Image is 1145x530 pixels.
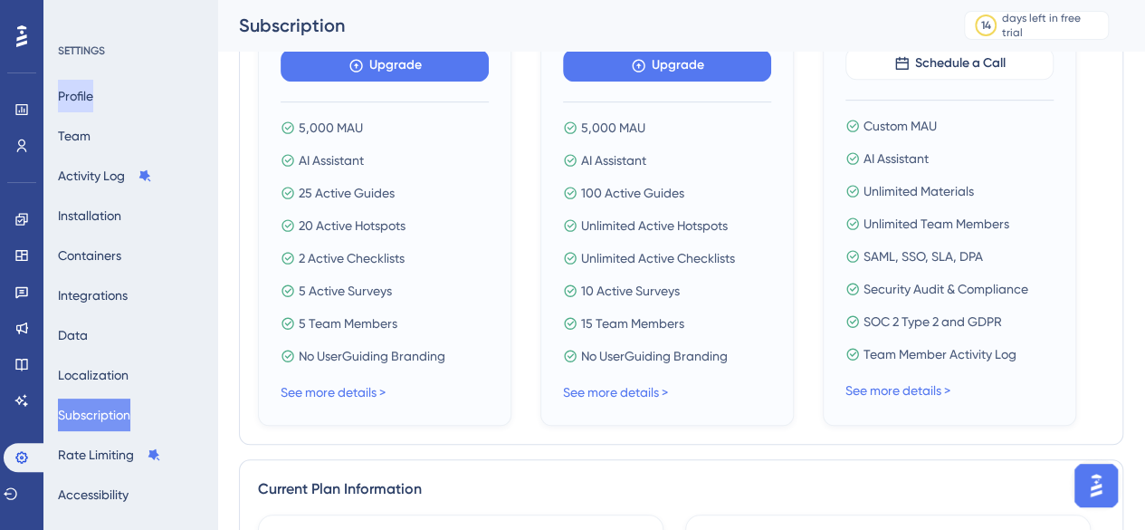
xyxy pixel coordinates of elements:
span: Unlimited Materials [864,180,974,202]
button: Activity Log [58,159,152,192]
span: 20 Active Hotspots [299,215,406,236]
span: Upgrade [652,54,704,76]
a: See more details > [281,385,386,400]
button: Containers [58,239,121,272]
span: Upgrade [369,54,422,76]
button: Upgrade [563,49,771,82]
button: Localization [58,359,129,391]
span: Team Member Activity Log [864,343,1016,365]
span: No UserGuiding Branding [299,345,445,367]
span: 5 Team Members [299,313,397,334]
span: 25 Active Guides [299,182,395,204]
a: See more details > [845,383,950,398]
span: Unlimited Active Checklists [581,247,735,269]
button: Installation [58,199,121,232]
span: Security Audit & Compliance [864,278,1028,300]
span: AI Assistant [299,149,364,171]
span: 100 Active Guides [581,182,684,204]
button: Upgrade [281,49,489,82]
span: 5,000 MAU [299,117,363,139]
span: Schedule a Call [915,53,1006,74]
span: AI Assistant [581,149,646,171]
span: Custom MAU [864,115,937,137]
button: Data [58,319,88,352]
span: SOC 2 Type 2 and GDPR [864,311,1002,332]
span: No UserGuiding Branding [581,345,728,367]
iframe: UserGuiding AI Assistant Launcher [1069,458,1123,513]
span: Unlimited Team Members [864,213,1009,235]
span: Unlimited Active Hotspots [581,215,728,236]
button: Schedule a Call [845,47,1054,80]
span: 15 Team Members [581,313,684,334]
div: Subscription [239,13,919,38]
span: 5 Active Surveys [299,280,392,302]
span: 5,000 MAU [581,117,645,139]
span: 2 Active Checklists [299,247,405,269]
div: 14 [981,18,991,33]
div: SETTINGS [58,43,205,58]
button: Rate Limiting [58,438,161,471]
span: SAML, SSO, SLA, DPA [864,246,983,267]
button: Subscription [58,399,130,431]
span: 10 Active Surveys [581,280,680,302]
button: Integrations [58,279,128,312]
a: See more details > [563,385,668,400]
button: Team [58,120,91,152]
button: Profile [58,80,93,112]
button: Accessibility [58,478,129,511]
span: AI Assistant [864,148,929,169]
div: days left in free trial [1002,11,1102,40]
div: Current Plan Information [258,478,1104,500]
